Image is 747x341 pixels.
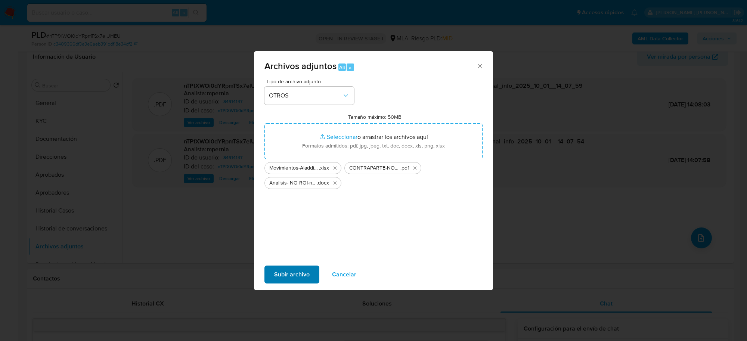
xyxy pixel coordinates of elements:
span: .docx [317,179,329,187]
button: Cerrar [476,62,483,69]
button: Eliminar Movimientos-Aladdin-84914147.xlsx [331,164,340,173]
span: .xlsx [319,164,329,172]
span: Movimientos-Aladdin-84914147 [269,164,319,172]
span: Cancelar [332,266,356,283]
label: Tamaño máximo: 50MB [348,114,402,120]
span: .pdf [400,164,409,172]
span: OTROS [269,92,342,99]
button: Eliminar CONTRAPARTE-NOSIS_Manager_InformeIndividual_20336033692_620658_20251001134847.pdf [410,164,419,173]
span: Archivos adjuntos [264,59,337,72]
button: Eliminar Analisis- NO ROI-nTPfXWOi0dYRpmTSx7elUHEU_2025_09_17_22_57_59.docx [331,179,340,187]
button: Subir archivo [264,266,319,283]
span: Subir archivo [274,266,310,283]
span: a [349,64,351,71]
span: CONTRAPARTE-NOSIS_Manager_InformeIndividual_20336033692_620658_20251001134847 [349,164,400,172]
button: OTROS [264,87,354,105]
span: Alt [339,64,345,71]
ul: Archivos seleccionados [264,159,483,189]
button: Cancelar [322,266,366,283]
span: Tipo de archivo adjunto [266,79,356,84]
span: Analisis- NO ROI-nTPfXWOi0dYRpmTSx7elUHEU_2025_09_17_22_57_59 [269,179,317,187]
